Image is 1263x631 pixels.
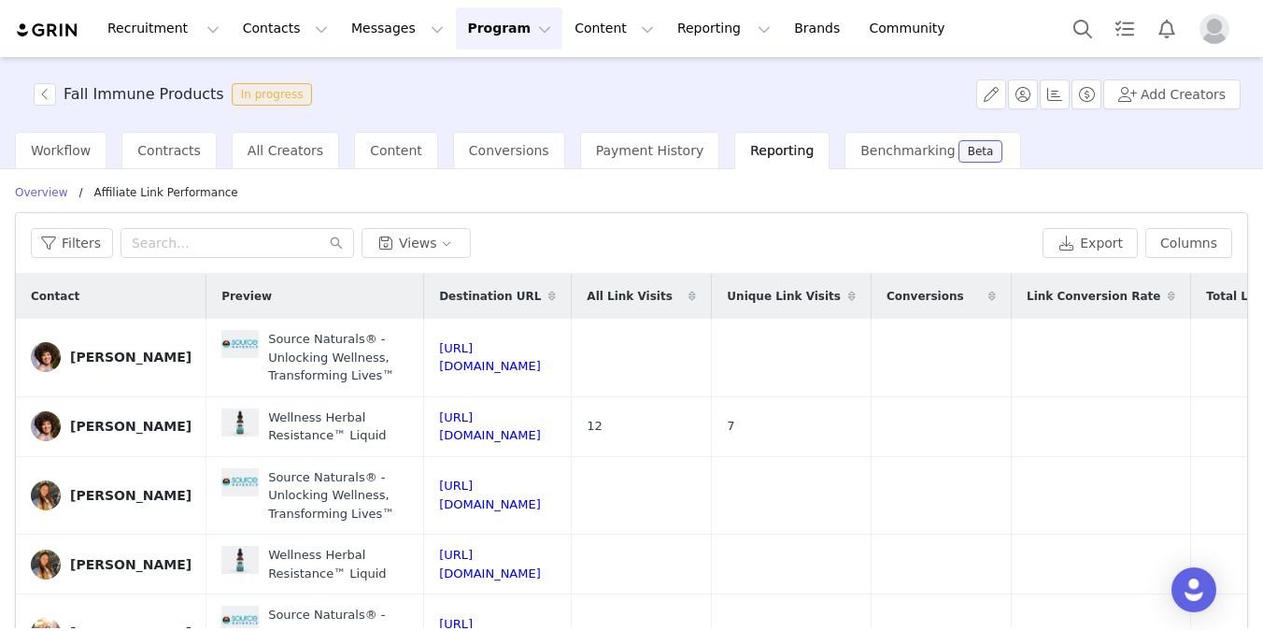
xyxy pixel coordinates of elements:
[137,143,201,158] span: Contracts
[340,7,455,50] button: Messages
[226,546,254,574] img: context thumbnail
[31,288,79,305] span: Contact
[439,410,541,443] a: [URL][DOMAIN_NAME]
[439,341,541,374] a: [URL][DOMAIN_NAME]
[232,83,313,106] span: In progress
[96,7,231,50] button: Recruitment
[370,143,422,158] span: Content
[587,288,672,305] span: All Link Visits
[1188,14,1248,44] button: Profile
[727,288,841,305] span: Unique Link Visits
[469,143,549,158] span: Conversions
[70,557,192,572] div: [PERSON_NAME]
[750,143,814,158] span: Reporting
[221,335,259,354] img: context thumbnail
[259,330,408,385] div: Source Naturals® - Unlocking Wellness, Transforming Lives™
[587,417,603,436] span: 12
[1103,79,1241,109] button: Add Creators
[259,546,408,582] div: Wellness Herbal Resistance™ Liquid
[31,342,192,372] a: [PERSON_NAME]
[248,143,323,158] span: All Creators
[1027,288,1160,305] span: Link Conversion Rate
[226,409,254,437] img: context thumbnail
[1145,228,1232,258] button: Columns
[70,419,192,434] div: [PERSON_NAME]
[15,22,80,39] img: grin logo
[439,548,541,581] a: [URL][DOMAIN_NAME]
[456,7,562,50] button: Program
[31,480,192,510] a: [PERSON_NAME]
[666,7,782,50] button: Reporting
[221,288,272,305] span: Preview
[34,83,319,106] span: [object Object]
[596,143,704,158] span: Payment History
[1062,7,1103,50] button: Search
[31,480,61,510] img: 982e36d0-f1d8-4aa3-9e3d-5eed9a2c789d--s.jpg
[563,7,665,50] button: Content
[15,184,68,201] p: Overview
[887,288,964,305] span: Conversions
[31,550,61,580] img: 982e36d0-f1d8-4aa3-9e3d-5eed9a2c789d--s.jpg
[259,468,408,523] div: Source Naturals® - Unlocking Wellness, Transforming Lives™
[31,411,192,441] a: [PERSON_NAME]
[783,7,857,50] a: Brands
[70,488,192,503] div: [PERSON_NAME]
[221,610,259,630] img: context thumbnail
[859,7,965,50] a: Community
[1146,7,1187,50] button: Notifications
[121,228,354,258] input: Search...
[31,411,61,441] img: e5f769e6-4774-40f9-acdb-f638bd504e67.jpg
[330,237,343,250] i: icon: search
[860,143,955,158] span: Benchmarking
[64,83,224,106] h3: Fall Immune Products
[31,550,192,580] a: [PERSON_NAME]
[70,350,192,365] div: [PERSON_NAME]
[259,409,408,445] div: Wellness Herbal Resistance™ Liquid
[1171,567,1216,612] div: Open Intercom Messenger
[79,184,83,201] p: /
[31,143,91,158] span: Workflow
[1104,7,1145,50] a: Tasks
[968,146,994,157] div: Beta
[1043,228,1138,258] button: Export
[221,472,259,492] img: context thumbnail
[31,228,113,258] button: Filters
[439,288,541,305] span: Destination URL
[232,7,339,50] button: Contacts
[727,417,734,436] span: 7
[439,479,541,511] a: [URL][DOMAIN_NAME]
[94,184,238,201] p: affiliate link performance
[1199,14,1229,44] img: placeholder-profile.jpg
[362,228,471,258] button: Views
[31,342,61,372] img: e5f769e6-4774-40f9-acdb-f638bd504e67.jpg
